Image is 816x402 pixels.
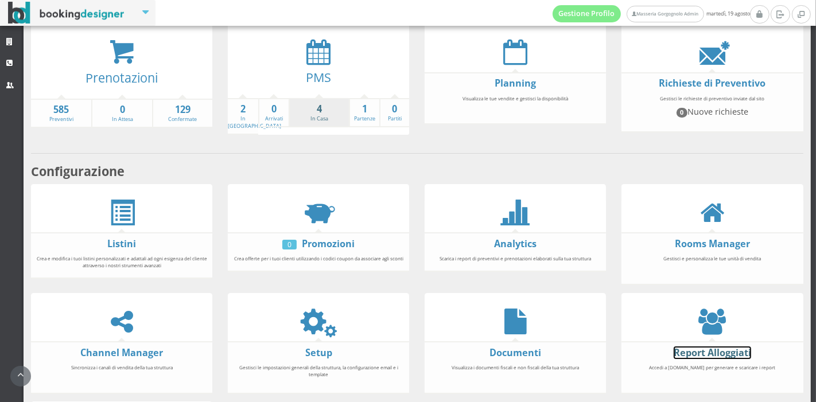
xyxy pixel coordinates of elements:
[380,103,410,123] a: 0Partiti
[674,346,751,359] a: Report Alloggiati
[621,250,803,280] div: Gestisci e personalizza le tue unità di vendita
[621,90,803,128] div: Gestisci le richieste di preventivo inviate dal sito
[553,5,750,22] span: martedì, 19 agosto
[282,240,297,249] div: 0
[489,346,541,359] a: Documenti
[153,103,212,123] a: 129Confermate
[153,103,212,116] strong: 129
[31,163,125,179] b: Configurazione
[259,103,289,123] a: 0Arrivati
[228,250,409,267] div: Crea offerte per i tuoi clienti utilizzando i codici coupon da associare agli sconti
[553,5,621,22] a: Gestione Profilo
[228,359,409,389] div: Gestisci le impostazioni generali della struttura, la configurazione email e i template
[259,103,289,116] strong: 0
[31,103,91,123] a: 585Preventivi
[425,250,606,267] div: Scarica i report di preventivi e prenotazioni elaborati sulla tua struttura
[495,77,536,89] a: Planning
[31,359,212,389] div: Sincronizza i canali di vendita della tua struttura
[31,103,91,116] strong: 585
[305,346,332,359] a: Setup
[350,103,379,116] strong: 1
[290,103,349,123] a: 4In Casa
[107,237,136,250] a: Listini
[228,103,258,116] strong: 2
[659,77,766,89] a: Richieste di Preventivo
[425,359,606,389] div: Visualizza i documenti fiscali e non fiscali della tua struttura
[8,2,125,24] img: BookingDesigner.com
[621,359,803,389] div: Accedi a [DOMAIN_NAME] per generare e scaricare i report
[302,237,355,250] a: Promozioni
[380,103,410,116] strong: 0
[350,103,379,123] a: 1Partenze
[290,103,349,116] strong: 4
[677,108,688,117] span: 0
[627,107,798,117] h4: Nuove richieste
[494,237,537,250] a: Analytics
[228,103,281,130] a: 2In [GEOGRAPHIC_DATA]
[425,90,606,120] div: Visualizza le tue vendite e gestisci la disponibilità
[92,103,151,123] a: 0In Attesa
[306,69,331,85] a: PMS
[92,103,151,116] strong: 0
[627,6,704,22] a: Masseria Gorgognolo Admin
[80,346,163,359] a: Channel Manager
[86,69,158,86] a: Prenotazioni
[675,237,750,250] a: Rooms Manager
[31,250,212,274] div: Crea e modifica i tuoi listini personalizzati e adattali ad ogni esigenza del cliente attraverso ...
